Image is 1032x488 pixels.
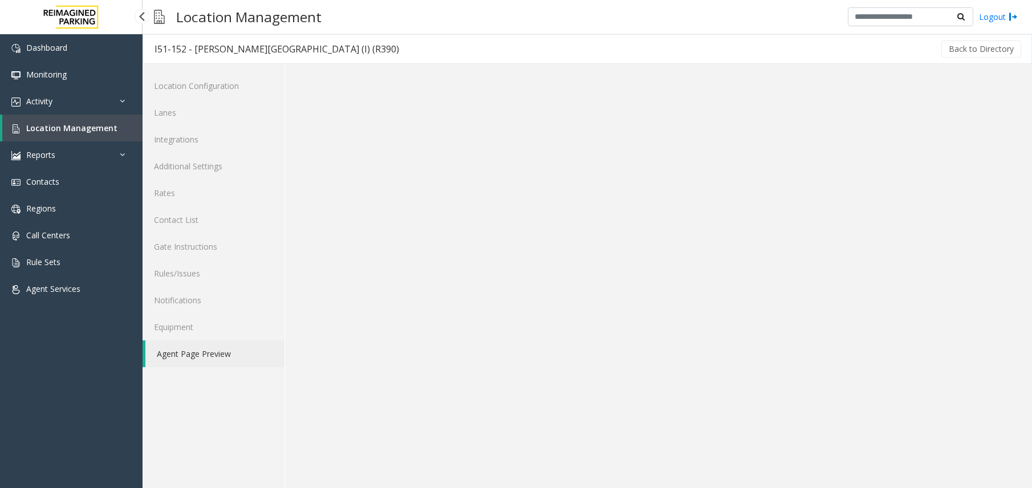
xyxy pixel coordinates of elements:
span: Agent Services [26,283,80,294]
img: 'icon' [11,97,21,107]
img: 'icon' [11,44,21,53]
div: I51-152 - [PERSON_NAME][GEOGRAPHIC_DATA] (I) (R390) [155,42,399,56]
a: Gate Instructions [143,233,285,260]
span: Location Management [26,123,117,133]
img: 'icon' [11,285,21,294]
a: Rules/Issues [143,260,285,287]
img: pageIcon [154,3,165,31]
a: Logout [979,11,1018,23]
a: Location Management [2,115,143,141]
a: Integrations [143,126,285,153]
a: Equipment [143,314,285,340]
button: Back to Directory [941,40,1021,58]
img: 'icon' [11,258,21,267]
img: 'icon' [11,231,21,241]
a: Additional Settings [143,153,285,180]
a: Lanes [143,99,285,126]
span: Regions [26,203,56,214]
a: Location Configuration [143,72,285,99]
a: Notifications [143,287,285,314]
span: Reports [26,149,55,160]
img: logout [1009,11,1018,23]
img: 'icon' [11,151,21,160]
img: 'icon' [11,205,21,214]
img: 'icon' [11,124,21,133]
span: Monitoring [26,69,67,80]
span: Contacts [26,176,59,187]
img: 'icon' [11,71,21,80]
span: Call Centers [26,230,70,241]
a: Agent Page Preview [145,340,285,367]
span: Activity [26,96,52,107]
span: Dashboard [26,42,67,53]
a: Contact List [143,206,285,233]
span: Rule Sets [26,257,60,267]
h3: Location Management [170,3,327,31]
img: 'icon' [11,178,21,187]
a: Rates [143,180,285,206]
